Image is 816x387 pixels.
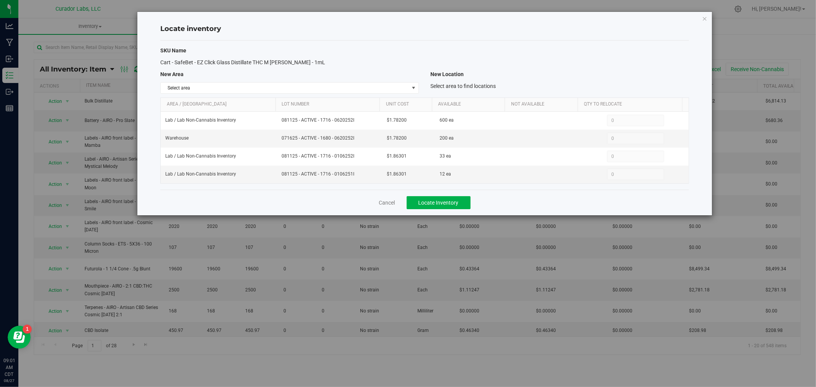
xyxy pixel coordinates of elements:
a: Qty to Relocate [584,101,679,107]
span: New Area [160,71,184,77]
span: $1.78200 [387,135,407,142]
a: Available [438,101,502,107]
span: Warehouse [165,135,189,142]
span: SKU Name [160,47,186,54]
h4: Locate inventory [160,24,689,34]
a: Lot Number [282,101,377,107]
span: 600 ea [440,117,454,124]
span: Lab / Lab Non-Cannabis Inventory [165,117,236,124]
span: Lab / Lab Non-Cannabis Inventory [165,153,236,160]
span: 081125 - ACTIVE - 1716 - 0106252I [282,153,378,160]
span: $1.86301 [387,171,407,178]
a: Unit Cost [386,101,429,107]
span: Locate Inventory [419,200,459,206]
button: Locate Inventory [407,196,471,209]
span: Lab / Lab Non-Cannabis Inventory [165,171,236,178]
span: 12 ea [440,171,451,178]
a: Area / [GEOGRAPHIC_DATA] [167,101,273,107]
span: select [409,83,419,93]
a: Not Available [511,101,575,107]
span: Select area to find locations [430,83,496,89]
span: $1.86301 [387,153,407,160]
span: 200 ea [440,135,454,142]
a: Cancel [379,199,395,207]
span: Cart - SafeBet - EZ Click Glass Distillate THC M [PERSON_NAME] - 1mL [160,59,325,65]
span: 071625 - ACTIVE - 1680 - 0620252I [282,135,378,142]
span: 081125 - ACTIVE - 1716 - 0620252I [282,117,378,124]
span: 081125 - ACTIVE - 1716 - 0106251I [282,171,378,178]
span: Select area [161,83,409,93]
span: $1.78200 [387,117,407,124]
span: 33 ea [440,153,451,160]
iframe: Resource center [8,326,31,349]
iframe: Resource center unread badge [23,325,32,334]
span: New Location [430,71,464,77]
